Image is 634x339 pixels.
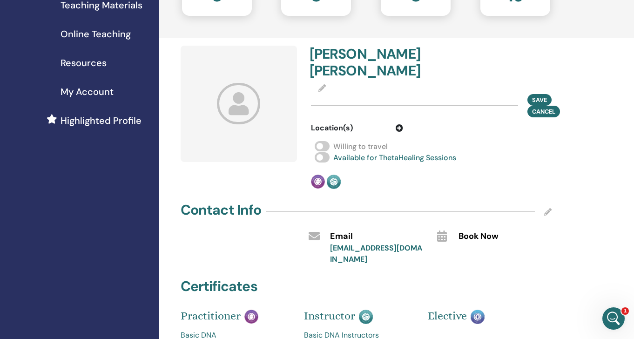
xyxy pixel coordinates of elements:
span: Available for ThetaHealing Sessions [333,153,456,163]
h4: Contact Info [181,202,261,218]
h4: Certificates [181,278,257,295]
iframe: Intercom live chat [602,307,625,330]
span: Highlighted Profile [61,114,142,128]
span: Elective [428,309,467,322]
button: Cancel [527,106,560,117]
span: Email [330,231,353,243]
span: Location(s) [311,122,353,134]
span: Cancel [532,108,555,115]
span: Resources [61,56,107,70]
button: Save [527,94,552,106]
span: My Account [61,85,114,99]
span: Instructor [304,309,355,322]
span: 1 [621,307,629,315]
span: Online Teaching [61,27,131,41]
span: Willing to travel [333,142,388,151]
span: Book Now [459,231,499,243]
span: Save [532,96,547,104]
span: Practitioner [181,309,241,322]
a: [EMAIL_ADDRESS][DOMAIN_NAME] [330,243,422,264]
h4: [PERSON_NAME] [PERSON_NAME] [310,46,426,79]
